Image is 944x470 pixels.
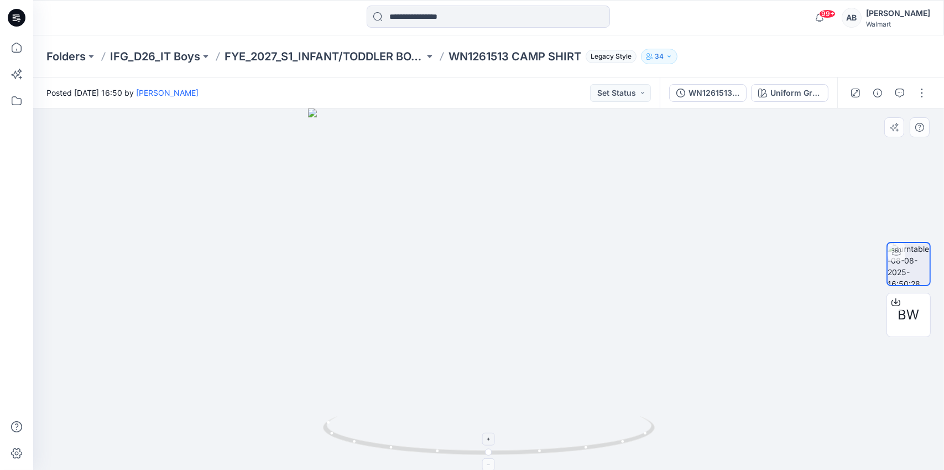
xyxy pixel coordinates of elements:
[110,49,200,64] a: IFG_D26_IT Boys
[669,84,747,102] button: WN1261513_CAMP SHIRT_GRADE VERIFICATION (2024.2 VS)
[866,7,930,20] div: [PERSON_NAME]
[225,49,424,64] a: FYE_2027_S1_INFANT/TODDLER BOYS
[641,49,677,64] button: 34
[898,305,920,325] span: BW
[136,88,199,97] a: [PERSON_NAME]
[869,84,886,102] button: Details
[770,87,821,99] div: Uniform Green
[655,50,664,63] p: 34
[46,87,199,99] span: Posted [DATE] 16:50 by
[46,49,86,64] a: Folders
[866,20,930,28] div: Walmart
[581,49,637,64] button: Legacy Style
[689,87,739,99] div: WN1261513_CAMP SHIRT_GRADE VERIFICATION (2024.2 VS)
[751,84,828,102] button: Uniform Green
[888,243,930,285] img: turntable-08-08-2025-16:50:28
[842,8,862,28] div: AB
[819,9,836,18] span: 99+
[448,49,581,64] p: WN1261513 CAMP SHIRT
[586,50,637,63] span: Legacy Style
